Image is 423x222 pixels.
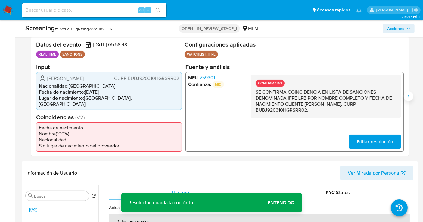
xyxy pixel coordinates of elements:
[383,24,415,33] button: Acciones
[147,7,149,13] span: s
[91,193,96,200] button: Volver al orden por defecto
[387,24,404,33] span: Acciones
[376,7,410,13] p: nancy.sanchezgarcia@mercadolibre.com.mx
[25,23,55,33] b: Screening
[152,6,164,14] button: search-icon
[22,6,166,14] input: Buscar usuario o caso...
[26,170,77,176] h1: Información de Usuario
[34,193,86,199] input: Buscar
[139,7,144,13] span: Alt
[356,8,362,13] a: Notificaciones
[55,26,112,32] span: # tRkxLe0ZIgRsshqwMduhxGCy
[28,193,33,198] button: Buscar
[179,24,240,33] p: OPEN - IN_REVIEW_STAGE_I
[326,189,350,196] span: KYC Status
[317,7,350,13] span: Accesos rápidos
[348,166,399,180] span: Ver Mirada por Persona
[242,25,258,32] div: MLM
[340,166,413,180] button: Ver Mirada por Persona
[109,205,158,211] p: Actualizado hace 10 horas
[23,203,98,217] button: KYC
[402,14,420,19] span: 3.157.1-hotfix-1
[172,189,189,196] span: Usuario
[412,7,418,13] a: Salir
